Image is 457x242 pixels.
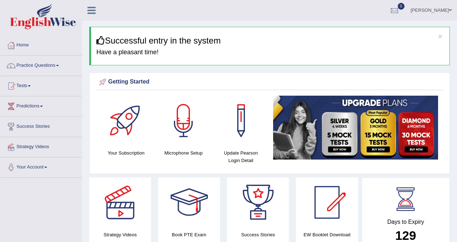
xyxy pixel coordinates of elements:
[0,76,82,94] a: Tests
[159,149,209,157] h4: Microphone Setup
[0,157,82,175] a: Your Account
[296,231,358,238] h4: EW Booklet Download
[273,96,438,160] img: small5.jpg
[0,56,82,74] a: Practice Questions
[438,32,442,40] button: ×
[0,96,82,114] a: Predictions
[101,149,151,157] h4: Your Subscription
[0,117,82,135] a: Success Stories
[227,231,289,238] h4: Success Stories
[0,137,82,155] a: Strategy Videos
[0,35,82,53] a: Home
[158,231,220,238] h4: Book PTE Exam
[216,149,266,164] h4: Update Pearson Login Detail
[96,49,444,56] h4: Have a pleasant time!
[97,77,442,87] div: Getting Started
[89,231,151,238] h4: Strategy Videos
[398,3,405,10] span: 0
[96,36,444,45] h3: Successful entry in the system
[370,219,442,225] h4: Days to Expiry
